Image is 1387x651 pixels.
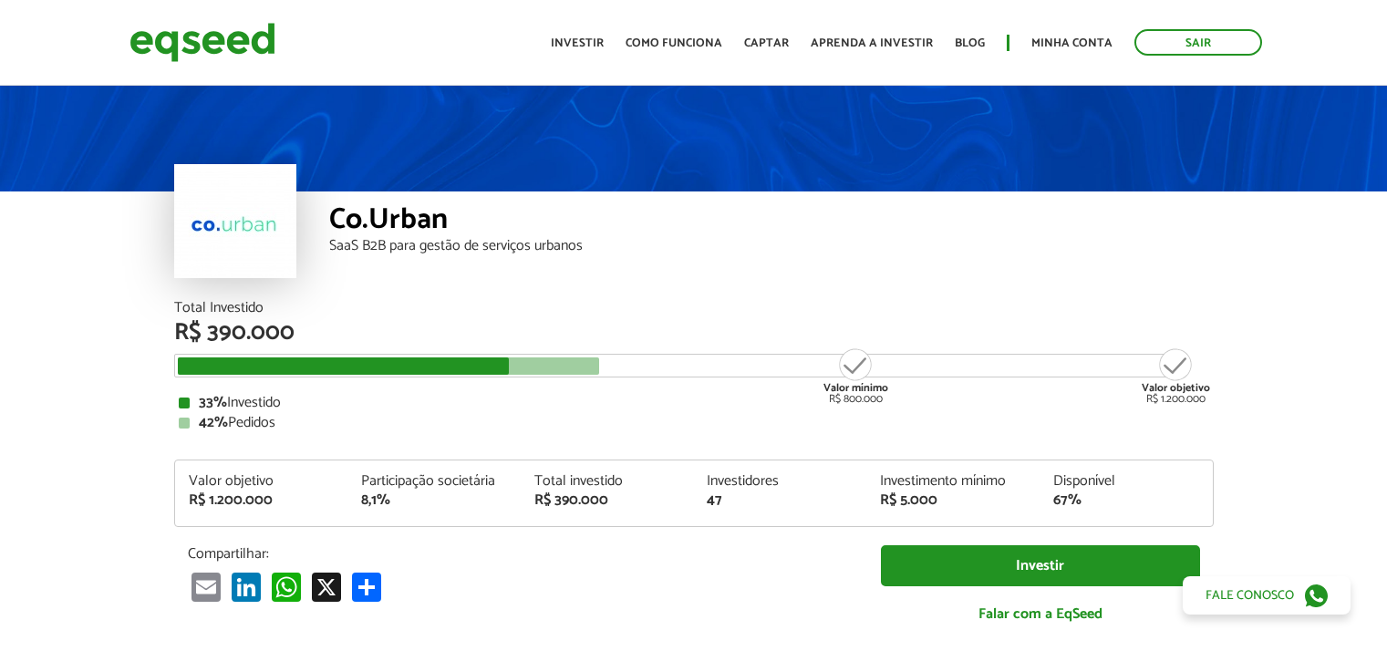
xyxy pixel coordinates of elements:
[880,474,1026,489] div: Investimento mínimo
[1142,379,1210,397] strong: Valor objetivo
[1183,576,1351,615] a: Fale conosco
[174,321,1214,345] div: R$ 390.000
[188,545,854,563] p: Compartilhar:
[308,572,345,602] a: X
[955,37,985,49] a: Blog
[228,572,264,602] a: LinkedIn
[707,474,853,489] div: Investidores
[881,545,1200,586] a: Investir
[361,493,507,508] div: 8,1%
[199,410,228,435] strong: 42%
[880,493,1026,508] div: R$ 5.000
[707,493,853,508] div: 47
[199,390,227,415] strong: 33%
[361,474,507,489] div: Participação societária
[129,18,275,67] img: EqSeed
[811,37,933,49] a: Aprenda a investir
[744,37,789,49] a: Captar
[1142,346,1210,405] div: R$ 1.200.000
[822,346,890,405] div: R$ 800.000
[179,416,1209,430] div: Pedidos
[1053,474,1199,489] div: Disponível
[188,572,224,602] a: Email
[823,379,888,397] strong: Valor mínimo
[189,493,335,508] div: R$ 1.200.000
[348,572,385,602] a: Compartilhar
[189,474,335,489] div: Valor objetivo
[1053,493,1199,508] div: 67%
[1031,37,1113,49] a: Minha conta
[534,493,680,508] div: R$ 390.000
[626,37,722,49] a: Como funciona
[329,239,1214,253] div: SaaS B2B para gestão de serviços urbanos
[268,572,305,602] a: WhatsApp
[1134,29,1262,56] a: Sair
[329,205,1214,239] div: Co.Urban
[179,396,1209,410] div: Investido
[881,595,1200,633] a: Falar com a EqSeed
[551,37,604,49] a: Investir
[534,474,680,489] div: Total investido
[174,301,1214,315] div: Total Investido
